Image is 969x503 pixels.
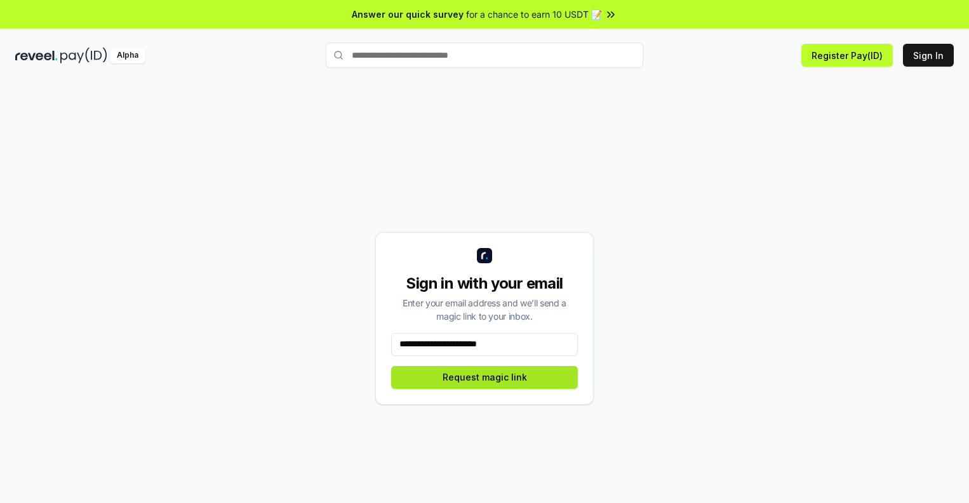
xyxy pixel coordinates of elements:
button: Sign In [903,44,954,67]
img: logo_small [477,248,492,263]
button: Request magic link [391,366,578,389]
div: Enter your email address and we’ll send a magic link to your inbox. [391,296,578,323]
img: reveel_dark [15,48,58,63]
div: Sign in with your email [391,273,578,294]
img: pay_id [60,48,107,63]
div: Alpha [110,48,145,63]
span: for a chance to earn 10 USDT 📝 [466,8,602,21]
button: Register Pay(ID) [801,44,893,67]
span: Answer our quick survey [352,8,464,21]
